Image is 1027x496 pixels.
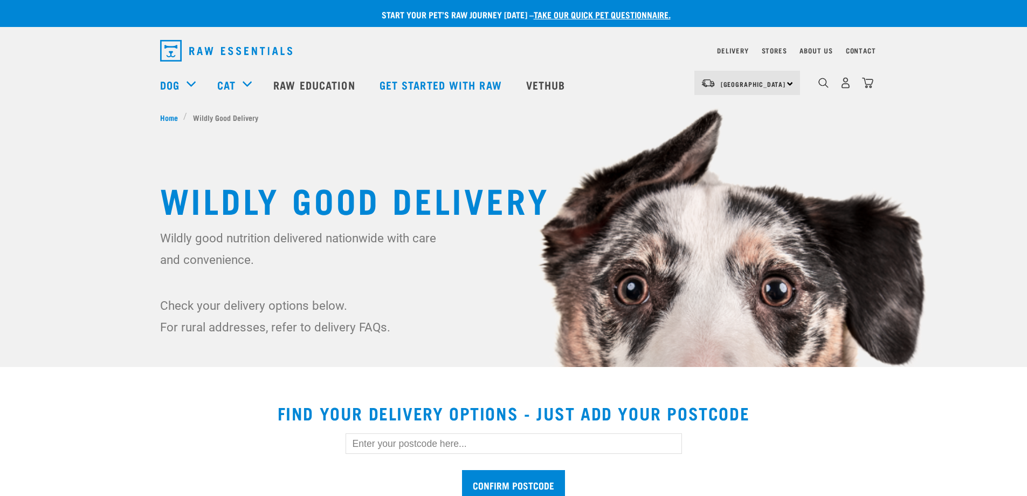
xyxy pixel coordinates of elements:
a: Dog [160,77,180,93]
img: Raw Essentials Logo [160,40,292,62]
a: Contact [846,49,876,52]
input: Enter your postcode here... [346,433,682,454]
a: Stores [762,49,787,52]
span: Home [160,112,178,123]
span: [GEOGRAPHIC_DATA] [721,82,786,86]
img: user.png [840,77,851,89]
img: home-icon-1@2x.png [818,78,829,88]
a: Delivery [717,49,748,52]
a: Get started with Raw [369,63,515,106]
a: Vethub [515,63,579,106]
p: Wildly good nutrition delivered nationwide with care and convenience. [160,227,443,270]
img: home-icon@2x.png [862,77,873,89]
img: van-moving.png [701,78,715,88]
h1: Wildly Good Delivery [160,180,867,219]
h2: Find your delivery options - just add your postcode [13,403,1014,423]
nav: breadcrumbs [160,112,867,123]
a: take our quick pet questionnaire. [534,12,671,17]
a: Cat [217,77,236,93]
a: About Us [799,49,832,52]
nav: dropdown navigation [151,36,876,66]
p: Check your delivery options below. For rural addresses, refer to delivery FAQs. [160,295,443,338]
a: Raw Education [263,63,368,106]
a: Home [160,112,184,123]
